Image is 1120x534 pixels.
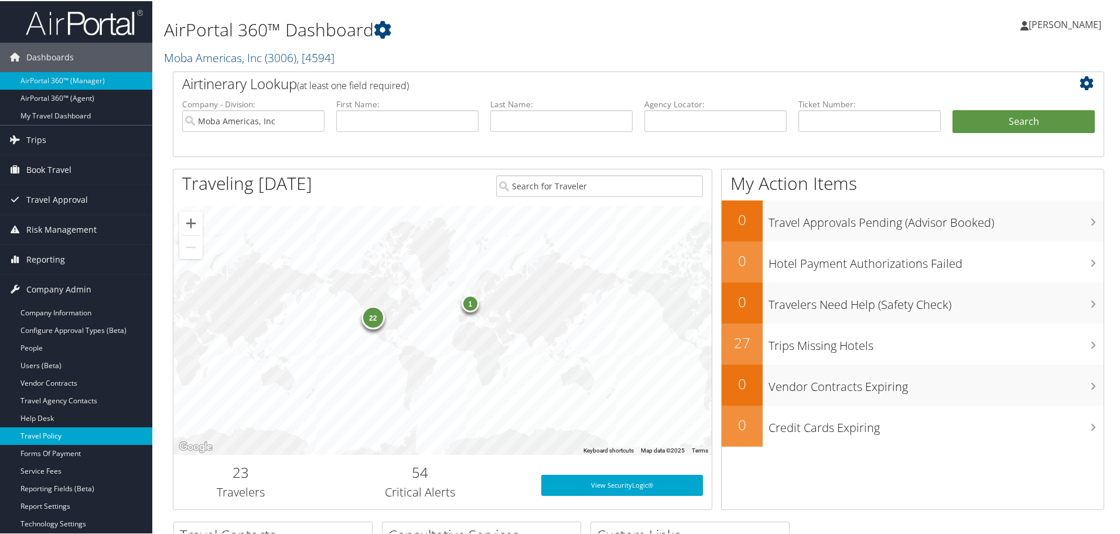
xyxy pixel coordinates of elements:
h3: Trips Missing Hotels [769,331,1104,353]
button: Search [952,109,1095,132]
span: Dashboards [26,42,74,71]
label: Company - Division: [182,97,325,109]
a: Terms (opens in new tab) [692,446,708,453]
h3: Travelers [182,483,299,499]
h1: Traveling [DATE] [182,170,312,195]
h1: AirPortal 360™ Dashboard [164,16,797,41]
h3: Travel Approvals Pending (Advisor Booked) [769,208,1104,230]
span: [PERSON_NAME] [1029,17,1101,30]
button: Zoom in [179,210,203,234]
a: 0Travelers Need Help (Safety Check) [722,281,1104,322]
img: Google [176,438,215,454]
h2: 0 [722,414,763,434]
span: Company Admin [26,274,91,303]
h2: 0 [722,291,763,311]
a: [PERSON_NAME] [1020,6,1113,41]
button: Keyboard shortcuts [583,445,634,454]
span: Reporting [26,244,65,273]
h1: My Action Items [722,170,1104,195]
a: 27Trips Missing Hotels [722,322,1104,363]
a: 0Hotel Payment Authorizations Failed [722,240,1104,281]
h2: 0 [722,250,763,270]
a: 0Credit Cards Expiring [722,404,1104,445]
h2: 23 [182,461,299,481]
label: Last Name: [490,97,633,109]
a: 0Vendor Contracts Expiring [722,363,1104,404]
span: Book Travel [26,154,71,183]
span: Map data ©2025 [641,446,685,453]
span: Risk Management [26,214,97,243]
div: 22 [361,305,384,328]
a: 0Travel Approvals Pending (Advisor Booked) [722,199,1104,240]
a: View SecurityLogic® [541,474,703,495]
label: Ticket Number: [798,97,941,109]
h3: Travelers Need Help (Safety Check) [769,290,1104,312]
button: Zoom out [179,234,203,258]
span: Trips [26,124,46,154]
h3: Critical Alerts [317,483,524,499]
h2: 54 [317,461,524,481]
span: Travel Approval [26,184,88,213]
div: 1 [461,294,479,311]
span: (at least one field required) [297,78,409,91]
a: Moba Americas, Inc [164,49,334,64]
h3: Credit Cards Expiring [769,413,1104,435]
h2: 27 [722,332,763,352]
h3: Hotel Payment Authorizations Failed [769,249,1104,271]
h2: 0 [722,209,763,229]
span: ( 3006 ) [265,49,296,64]
span: , [ 4594 ] [296,49,334,64]
input: Search for Traveler [496,174,703,196]
label: First Name: [336,97,479,109]
a: Open this area in Google Maps (opens a new window) [176,438,215,454]
h2: 0 [722,373,763,393]
label: Agency Locator: [644,97,787,109]
h3: Vendor Contracts Expiring [769,372,1104,394]
img: airportal-logo.png [26,8,143,35]
h2: Airtinerary Lookup [182,73,1017,93]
